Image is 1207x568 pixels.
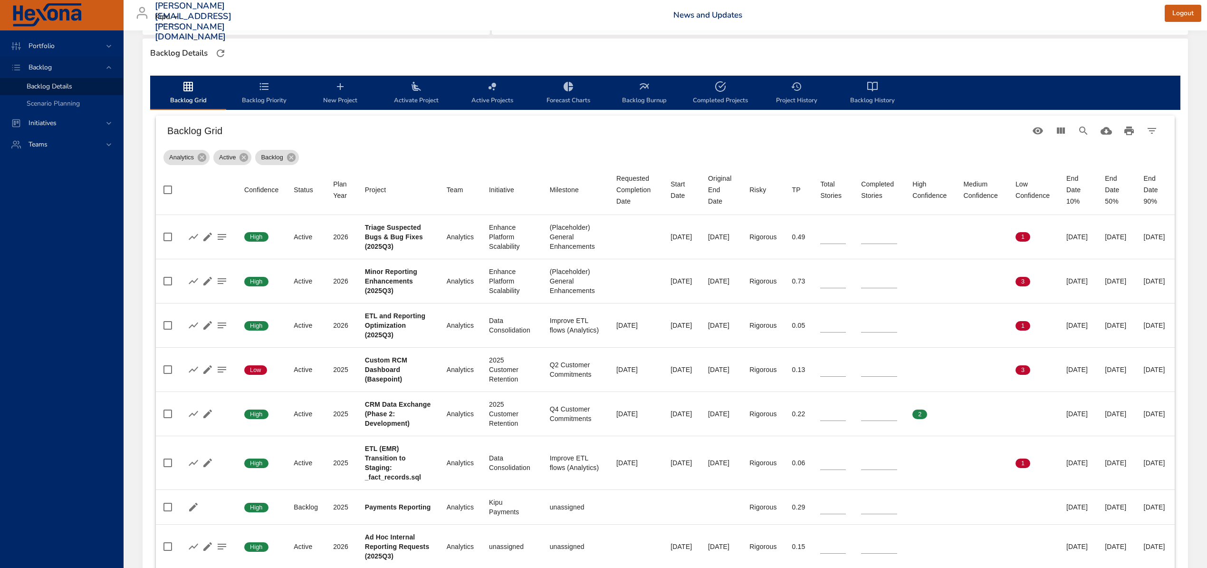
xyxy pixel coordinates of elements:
[1165,5,1201,22] button: Logout
[792,542,805,551] div: 0.15
[671,178,693,201] span: Start Date
[186,539,201,554] button: Show Burnup
[447,542,474,551] div: Analytics
[1105,173,1128,207] div: End Date 50%
[820,178,846,201] div: Sort
[912,459,927,468] span: 0
[550,542,601,551] div: unassigned
[186,274,201,288] button: Show Burnup
[708,458,734,468] div: [DATE]
[616,321,655,330] div: [DATE]
[792,276,805,286] div: 0.73
[21,118,64,127] span: Initiatives
[1118,119,1140,142] button: Print
[1015,322,1030,330] span: 1
[550,404,601,423] div: Q4 Customer Commitments
[333,321,349,330] div: 2026
[365,184,386,196] div: Sort
[365,503,431,511] b: Payments Reporting
[550,502,601,512] div: unassigned
[163,150,210,165] div: Analytics
[964,178,1000,201] div: Sort
[792,184,801,196] div: TP
[489,453,535,472] div: Data Consolidation
[215,318,229,333] button: Project Notes
[365,445,421,481] b: ETL (EMR) Transition to Staging: _fact_records.sql
[861,178,897,201] div: Completed Stories
[820,178,846,201] div: Total Stories
[671,409,693,419] div: [DATE]
[1144,276,1167,286] div: [DATE]
[1015,233,1030,241] span: 1
[912,178,948,201] div: High Confidence
[333,365,349,374] div: 2025
[201,318,215,333] button: Edit Project Details
[671,232,693,242] div: [DATE]
[186,230,201,244] button: Show Burnup
[912,233,927,241] span: 0
[749,232,776,242] div: Rigorous
[792,502,805,512] div: 0.29
[201,274,215,288] button: Edit Project Details
[749,184,766,196] div: Sort
[333,409,349,419] div: 2025
[764,81,829,106] span: Project History
[489,316,535,335] div: Data Consolidation
[147,46,211,61] div: Backlog Details
[1015,178,1051,201] div: Sort
[749,502,776,512] div: Rigorous
[616,458,655,468] div: [DATE]
[1144,173,1167,207] div: End Date 90%
[333,178,349,201] div: Plan Year
[912,543,927,551] span: 0
[294,502,318,512] div: Backlog
[792,184,805,196] span: TP
[1015,178,1051,201] div: Low Confidence
[201,407,215,421] button: Edit Project Details
[167,123,1026,138] h6: Backlog Grid
[1066,321,1090,330] div: [DATE]
[616,173,655,207] div: Sort
[156,116,1175,146] div: Table Toolbar
[1144,502,1167,512] div: [DATE]
[1066,458,1090,468] div: [DATE]
[244,543,268,551] span: High
[365,401,431,427] b: CRM Data Exchange (Phase 2: Development)
[964,178,1000,201] div: Medium Confidence
[1105,458,1128,468] div: [DATE]
[333,542,349,551] div: 2026
[964,459,978,468] span: 0
[1015,366,1030,374] span: 3
[460,81,525,106] span: Active Projects
[155,1,231,42] h3: [PERSON_NAME][EMAIL_ADDRESS][PERSON_NAME][DOMAIN_NAME]
[912,178,948,201] div: Sort
[1105,542,1128,551] div: [DATE]
[708,276,734,286] div: [DATE]
[447,502,474,512] div: Analytics
[1144,458,1167,468] div: [DATE]
[964,277,978,286] span: 0
[1144,542,1167,551] div: [DATE]
[213,153,241,162] span: Active
[447,184,463,196] div: Team
[244,366,267,374] span: Low
[244,277,268,286] span: High
[447,232,474,242] div: Analytics
[912,322,927,330] span: 0
[1172,8,1194,20] span: Logout
[11,3,83,27] img: Hexona
[244,459,268,468] span: High
[294,542,318,551] div: Active
[27,82,72,91] span: Backlog Details
[708,542,734,551] div: [DATE]
[550,184,579,196] div: Sort
[1066,232,1090,242] div: [DATE]
[365,533,430,560] b: Ad Hoc Internal Reporting Requests (2025Q3)
[612,81,677,106] span: Backlog Burnup
[1066,365,1090,374] div: [DATE]
[447,184,463,196] div: Sort
[21,140,55,149] span: Teams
